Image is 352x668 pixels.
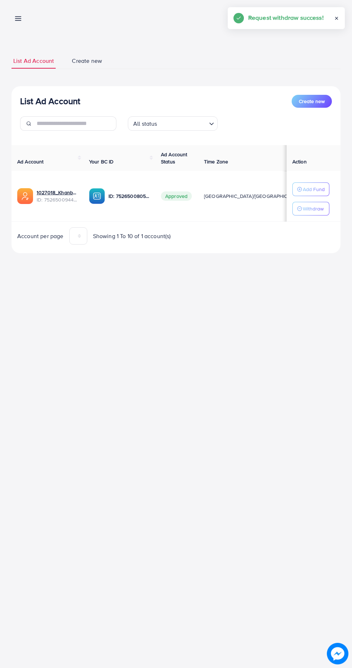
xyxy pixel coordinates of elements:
[299,98,325,105] span: Create new
[13,57,54,65] span: List Ad Account
[37,189,78,196] a: 1027018_Khanbhia_1752400071646
[161,151,187,165] span: Ad Account Status
[89,188,105,204] img: ic-ba-acc.ded83a64.svg
[292,182,329,196] button: Add Fund
[93,232,171,240] span: Showing 1 To 10 of 1 account(s)
[17,158,44,165] span: Ad Account
[17,188,33,204] img: ic-ads-acc.e4c84228.svg
[72,57,102,65] span: Create new
[248,13,324,22] h5: Request withdraw success!
[159,117,206,129] input: Search for option
[327,643,348,664] img: image
[89,158,114,165] span: Your BC ID
[303,185,325,194] p: Add Fund
[292,95,332,108] button: Create new
[17,232,64,240] span: Account per page
[204,192,304,200] span: [GEOGRAPHIC_DATA]/[GEOGRAPHIC_DATA]
[20,96,80,106] h3: List Ad Account
[37,189,78,204] div: <span class='underline'>1027018_Khanbhia_1752400071646</span></br>7526500944935256080
[161,191,192,201] span: Approved
[303,204,324,213] p: Withdraw
[37,196,78,203] span: ID: 7526500944935256080
[108,192,149,200] p: ID: 7526500805902909457
[292,202,329,215] button: Withdraw
[128,116,218,131] div: Search for option
[204,158,228,165] span: Time Zone
[132,119,159,129] span: All status
[292,158,307,165] span: Action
